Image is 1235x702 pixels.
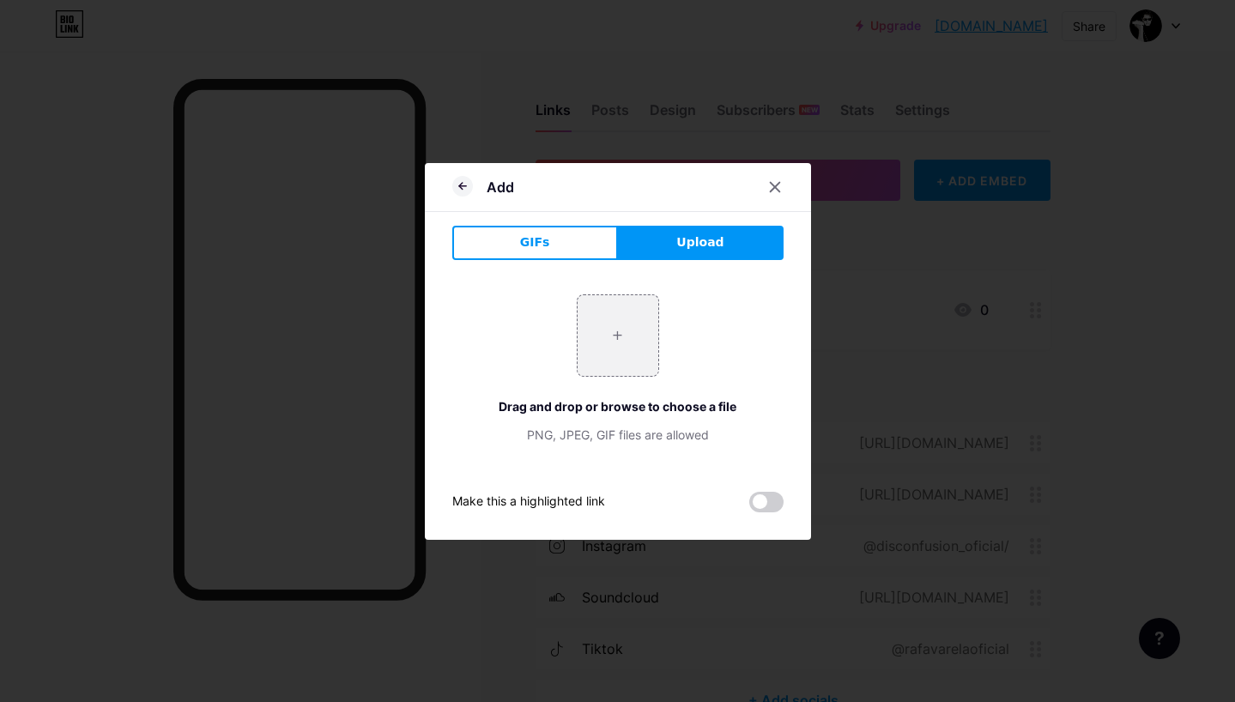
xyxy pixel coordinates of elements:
[452,492,605,512] div: Make this a highlighted link
[520,233,550,251] span: GIFs
[676,233,723,251] span: Upload
[452,397,784,415] div: Drag and drop or browse to choose a file
[452,226,618,260] button: GIFs
[452,426,784,444] div: PNG, JPEG, GIF files are allowed
[618,226,784,260] button: Upload
[487,177,514,197] div: Add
